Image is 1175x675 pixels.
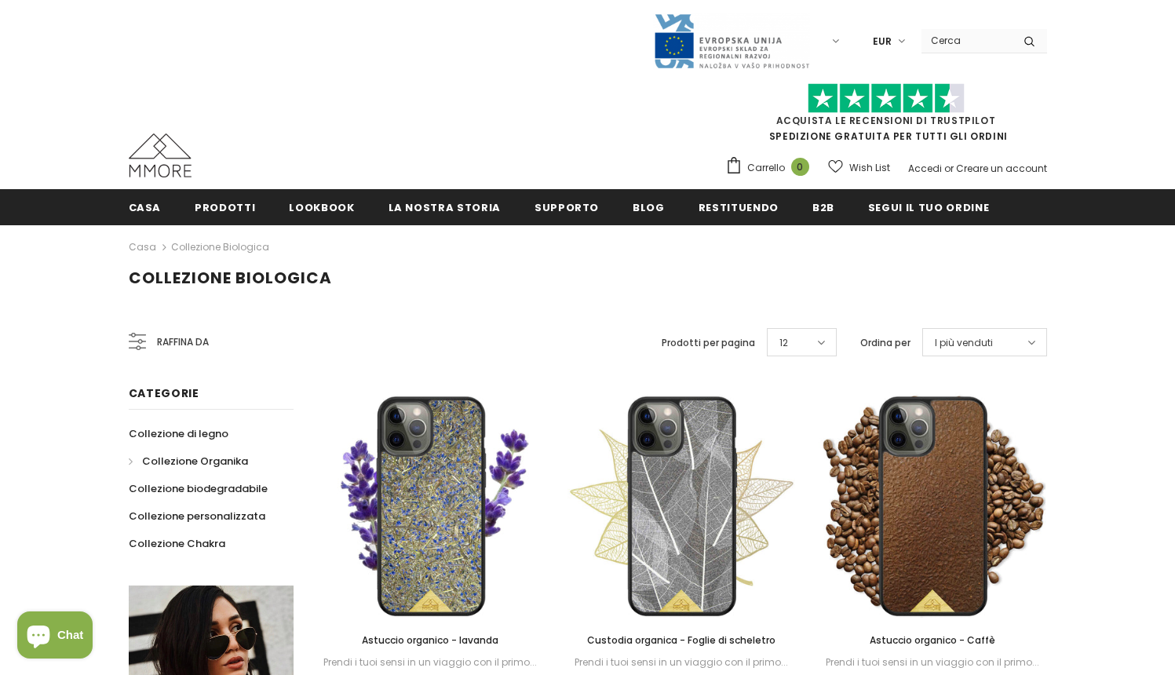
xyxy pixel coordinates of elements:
span: Restituendo [699,200,779,215]
a: Restituendo [699,189,779,224]
span: SPEDIZIONE GRATUITA PER TUTTI GLI ORDINI [725,90,1047,143]
span: Carrello [747,160,785,176]
div: Prendi i tuoi sensi in un viaggio con il primo... [819,654,1046,671]
a: Casa [129,238,156,257]
span: Collezione Organika [142,454,248,469]
a: Wish List [828,154,890,181]
a: Astuccio organico - lavanda [317,632,545,649]
a: Custodia organica - Foglie di scheletro [567,632,795,649]
img: Javni Razpis [653,13,810,70]
span: Wish List [849,160,890,176]
input: Search Site [921,29,1012,52]
a: Prodotti [195,189,255,224]
span: EUR [873,34,892,49]
label: Ordina per [860,335,910,351]
span: Raffina da [157,334,209,351]
a: Collezione personalizzata [129,502,265,530]
a: Casa [129,189,162,224]
a: Collezione Chakra [129,530,225,557]
span: Categorie [129,385,199,401]
a: Carrello 0 [725,156,817,180]
a: Accedi [908,162,942,175]
span: Astuccio organico - Caffè [870,633,995,647]
a: Lookbook [289,189,354,224]
span: Collezione biodegradabile [129,481,268,496]
a: Creare un account [956,162,1047,175]
a: supporto [535,189,599,224]
a: Astuccio organico - Caffè [819,632,1046,649]
span: Casa [129,200,162,215]
label: Prodotti per pagina [662,335,755,351]
a: Acquista le recensioni di TrustPilot [776,114,996,127]
span: Astuccio organico - lavanda [362,633,498,647]
a: Javni Razpis [653,34,810,47]
div: Prendi i tuoi sensi in un viaggio con il primo... [317,654,545,671]
span: I più venduti [935,335,993,351]
span: 12 [779,335,788,351]
span: Collezione di legno [129,426,228,441]
a: La nostra storia [389,189,501,224]
img: Fidati di Pilot Stars [808,83,965,114]
span: supporto [535,200,599,215]
span: or [944,162,954,175]
a: Segui il tuo ordine [868,189,989,224]
span: 0 [791,158,809,176]
span: Prodotti [195,200,255,215]
span: La nostra storia [389,200,501,215]
span: Collezione biologica [129,267,332,289]
span: Segui il tuo ordine [868,200,989,215]
a: Blog [633,189,665,224]
a: Collezione Organika [129,447,248,475]
span: Collezione personalizzata [129,509,265,524]
a: Collezione di legno [129,420,228,447]
span: Collezione Chakra [129,536,225,551]
div: Prendi i tuoi sensi in un viaggio con il primo... [567,654,795,671]
a: Collezione biologica [171,240,269,254]
span: Custodia organica - Foglie di scheletro [587,633,775,647]
inbox-online-store-chat: Shopify online store chat [13,611,97,662]
img: Casi MMORE [129,133,192,177]
a: Collezione biodegradabile [129,475,268,502]
span: Blog [633,200,665,215]
span: Lookbook [289,200,354,215]
a: B2B [812,189,834,224]
span: B2B [812,200,834,215]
